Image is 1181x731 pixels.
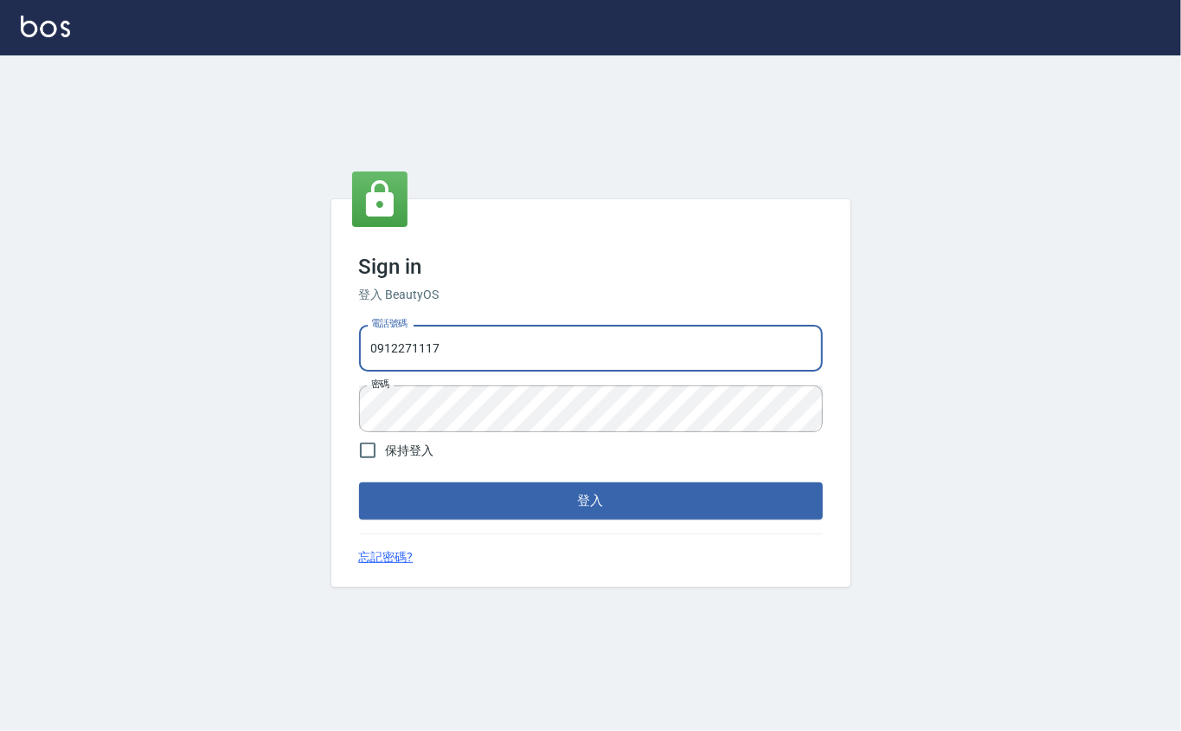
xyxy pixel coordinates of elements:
h6: 登入 BeautyOS [359,286,823,304]
img: Logo [21,16,70,37]
a: 忘記密碼? [359,548,414,566]
h3: Sign in [359,255,823,279]
label: 密碼 [371,378,389,391]
button: 登入 [359,482,823,519]
label: 電話號碼 [371,317,408,330]
span: 保持登入 [386,442,434,460]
